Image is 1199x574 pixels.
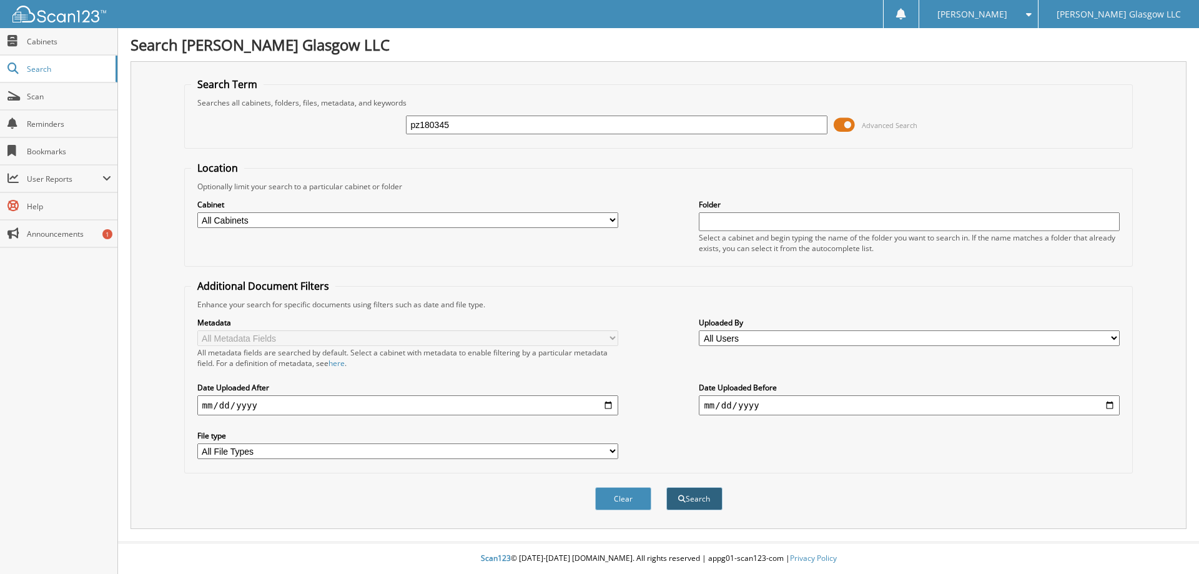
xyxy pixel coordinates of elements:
[191,161,244,175] legend: Location
[197,382,618,393] label: Date Uploaded After
[12,6,106,22] img: scan123-logo-white.svg
[699,232,1120,254] div: Select a cabinet and begin typing the name of the folder you want to search in. If the name match...
[595,487,651,510] button: Clear
[1057,11,1181,18] span: [PERSON_NAME] Glasgow LLC
[937,11,1007,18] span: [PERSON_NAME]
[191,97,1127,108] div: Searches all cabinets, folders, files, metadata, and keywords
[131,34,1187,55] h1: Search [PERSON_NAME] Glasgow LLC
[699,199,1120,210] label: Folder
[191,279,335,293] legend: Additional Document Filters
[197,347,618,369] div: All metadata fields are searched by default. Select a cabinet with metadata to enable filtering b...
[197,199,618,210] label: Cabinet
[481,553,511,563] span: Scan123
[197,395,618,415] input: start
[666,487,723,510] button: Search
[27,201,111,212] span: Help
[27,146,111,157] span: Bookmarks
[27,64,109,74] span: Search
[27,36,111,47] span: Cabinets
[27,119,111,129] span: Reminders
[191,299,1127,310] div: Enhance your search for specific documents using filters such as date and file type.
[197,317,618,328] label: Metadata
[197,430,618,441] label: File type
[699,382,1120,393] label: Date Uploaded Before
[27,91,111,102] span: Scan
[328,358,345,369] a: here
[27,174,102,184] span: User Reports
[191,181,1127,192] div: Optionally limit your search to a particular cabinet or folder
[27,229,111,239] span: Announcements
[102,229,112,239] div: 1
[191,77,264,91] legend: Search Term
[699,395,1120,415] input: end
[118,543,1199,574] div: © [DATE]-[DATE] [DOMAIN_NAME]. All rights reserved | appg01-scan123-com |
[790,553,837,563] a: Privacy Policy
[699,317,1120,328] label: Uploaded By
[862,121,917,130] span: Advanced Search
